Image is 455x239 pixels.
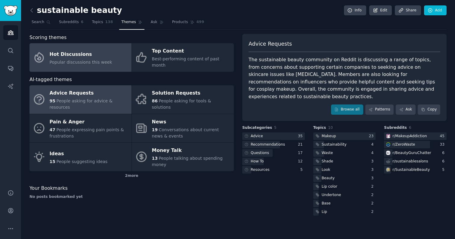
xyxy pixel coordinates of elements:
div: News [152,117,231,127]
span: Products [172,20,188,25]
div: r/ BeautyGuruChatter [392,150,431,156]
a: Ask [396,104,416,115]
div: r/ ZeroWaste [392,142,415,147]
a: Products499 [170,17,206,30]
span: 47 [50,127,55,132]
a: Subreddits6 [57,17,85,30]
span: People suggesting ideas [56,159,107,164]
div: Lip color [322,184,337,189]
div: Advice [251,134,263,139]
a: Top ContentBest-performing content of past month [132,43,234,72]
span: 15 [50,159,55,164]
a: Info [344,5,366,16]
div: 3 [371,159,376,164]
a: Resources5 [242,166,305,174]
div: 2 [371,192,376,198]
div: No posts bookmarked yet [29,194,234,200]
div: How To [251,159,264,164]
a: Questions17 [242,149,305,157]
span: Best-performing content of past month [152,56,219,68]
div: 2 more [29,171,234,181]
div: Top Content [152,47,231,56]
div: 5 [300,167,305,173]
span: 95 [50,98,55,103]
div: Hot Discussions [50,50,112,59]
img: GummySearch logo [4,5,17,16]
span: Popular discussions this week [50,60,112,65]
a: r/sustainablesalons6 [384,158,447,165]
span: People expressing pain points & frustrations [50,127,124,138]
a: BeautyGuruChatterr/BeautyGuruChatter6 [384,149,447,157]
a: Themes [119,17,144,30]
span: 10 [328,126,333,130]
div: 2 [371,209,376,215]
span: Your Bookmarks [29,185,68,192]
a: Patterns [365,104,394,115]
div: 6 [442,159,447,164]
a: Ideas15People suggesting ideas [29,143,132,171]
div: Undertone [322,192,341,198]
div: Solution Requests [152,89,231,98]
span: Subreddits [59,20,79,25]
span: 19 [152,127,158,132]
div: Lip [322,209,327,215]
div: 4 [371,150,376,156]
div: Recommendations [251,142,285,147]
a: Lip2 [313,208,376,216]
span: AI-tagged themes [29,76,72,83]
a: Solution Requests86People asking for tools & solutions [132,85,234,114]
a: Browse all [331,104,363,115]
a: MakeupAddictionr/MakeupAddiction45 [384,132,447,140]
a: Beauty3 [313,174,376,182]
a: ZeroWaster/ZeroWaste33 [384,141,447,148]
img: ZeroWaste [386,142,390,147]
div: Resources [251,167,270,173]
a: Pain & Anger47People expressing pain points & frustrations [29,114,132,143]
a: Advice Requests95People asking for advice & resources [29,85,132,114]
div: Sustainability [322,142,347,147]
div: r/ SustainableBeauty [392,167,430,173]
h2: sustainable beauty [29,6,122,15]
div: Money Talk [152,146,231,156]
a: Sustainability4 [313,141,376,148]
span: 138 [105,20,113,25]
div: 17 [298,150,305,156]
div: 35 [298,134,305,139]
div: 12 [298,159,305,164]
div: 3 [371,167,376,173]
a: Base2 [313,200,376,207]
div: 6 [442,150,447,156]
a: Edit [369,5,392,16]
div: The sustainable beauty community on Reddit is discussing a range of topics, from concerns about s... [249,56,440,100]
div: Shade [322,159,333,164]
div: 5 [442,167,447,173]
div: Look [322,167,330,173]
a: Lip color2 [313,183,376,190]
a: Waste4 [313,149,376,157]
a: Add [424,5,447,16]
span: 13 [152,156,158,161]
div: 2 [371,201,376,206]
div: Ideas [50,149,108,159]
div: 3 [371,176,376,181]
a: Share [395,5,421,16]
div: r/ MakeupAddiction [392,134,427,139]
img: SustainableBeauty [386,168,390,172]
span: Themes [121,20,136,25]
div: Advice Requests [50,89,128,98]
a: How To12 [242,158,305,165]
div: Base [322,201,331,206]
span: Scoring themes [29,34,67,41]
a: Ask [149,17,166,30]
a: Money Talk13People talking about spending money [132,143,234,171]
div: r/ sustainablesalons [392,159,428,164]
span: 86 [152,98,158,103]
a: Topics138 [90,17,115,30]
span: Conversations about current news & events [152,127,219,138]
div: 4 [371,142,376,147]
a: Makeup23 [313,132,376,140]
div: Pain & Anger [50,117,128,127]
a: Shade3 [313,158,376,165]
a: SustainableBeautyr/SustainableBeauty5 [384,166,447,174]
img: BeautyGuruChatter [386,151,390,155]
